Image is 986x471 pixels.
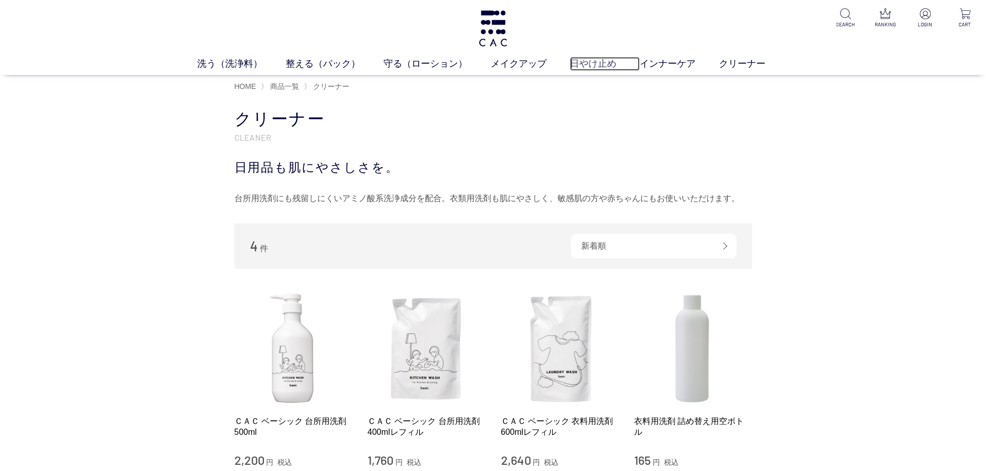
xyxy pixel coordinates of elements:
img: logo [477,10,509,47]
span: 税込 [664,458,679,466]
span: 円 [653,458,660,466]
span: 税込 [544,458,558,466]
span: 商品一覧 [270,82,299,90]
a: LOGIN [913,8,938,28]
div: 台所用洗剤にも残留しにくいアミノ酸系洗浄成分を配合。衣類用洗剤も肌にやさしく、敏感肌の方や赤ちゃんにもお使いいただけます。 [234,190,752,207]
p: CART [952,21,978,28]
a: クリーナー [719,57,789,71]
p: LOGIN [913,21,938,28]
a: ＣＡＣ ベーシック 台所用洗剤 500ml [234,416,352,438]
span: 税込 [407,458,421,466]
h1: クリーナー [234,108,752,130]
img: ＣＡＣ ベーシック 衣料用洗剤600mlレフィル [501,290,619,407]
a: 整える（パック） [286,57,384,71]
img: 衣料用洗剤 詰め替え用空ボトル [634,290,752,407]
img: ＣＡＣ ベーシック 台所用洗剤 400mlレフィル [367,290,485,407]
li: 〉 [304,82,352,92]
a: インナーケア [640,57,719,71]
span: 165 [634,452,651,467]
a: 商品一覧 [268,82,299,90]
a: CART [952,8,978,28]
p: RANKING [873,21,898,28]
span: 円 [395,458,403,466]
span: 2,200 [234,452,264,467]
img: ＣＡＣ ベーシック 台所用洗剤 500ml [234,290,352,407]
a: HOME [234,82,256,90]
div: 新着順 [571,234,737,259]
a: ＣＡＣ ベーシック 台所用洗剤 400mlレフィル [367,416,485,438]
a: 衣料用洗剤 詰め替え用空ボトル [634,416,752,438]
span: 件 [260,244,268,253]
p: SEARCH [833,21,858,28]
span: 税込 [277,458,292,466]
a: ＣＡＣ ベーシック 衣料用洗剤600mlレフィル [501,416,619,438]
p: CLEANER [234,132,752,143]
a: 日やけ止め [570,57,640,71]
span: 円 [266,458,273,466]
div: 日用品も肌にやさしさを。 [234,158,752,177]
span: クリーナー [313,82,349,90]
a: メイクアップ [491,57,570,71]
span: 2,640 [501,452,531,467]
a: SEARCH [833,8,858,28]
span: 円 [533,458,540,466]
a: RANKING [873,8,898,28]
span: 4 [250,238,258,254]
li: 〉 [261,82,302,92]
a: 守る（ローション） [384,57,491,71]
span: 1,760 [367,452,393,467]
a: 洗う（洗浄料） [197,57,286,71]
a: クリーナー [311,82,349,90]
